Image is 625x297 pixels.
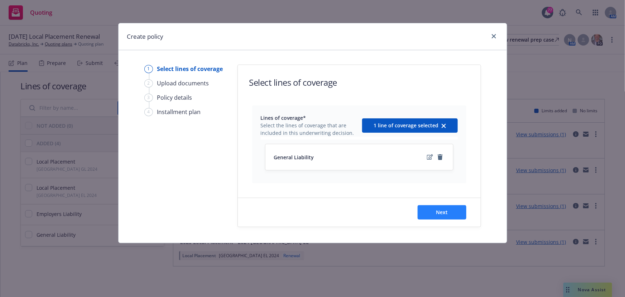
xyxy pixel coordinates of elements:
a: edit [426,153,434,161]
span: General Liability [274,154,314,161]
span: 1 line of coverage selected [374,122,439,129]
h1: Select lines of coverage [249,76,337,88]
div: 4 [144,108,153,116]
div: 3 [144,94,153,102]
a: close [490,32,498,41]
button: Next [418,205,466,220]
button: 1 line of coverage selectedclear selection [362,118,458,133]
h1: Create policy [127,32,164,41]
span: Select the lines of coverage that are included in this underwriting decision. [261,122,358,137]
div: Select lines of coverage [157,65,223,73]
div: 2 [144,79,153,88]
a: remove [436,153,444,161]
div: Upload documents [157,79,209,88]
div: Installment plan [157,108,201,116]
span: Lines of coverage* [261,114,358,122]
span: Next [436,209,448,216]
div: Policy details [157,93,192,102]
svg: clear selection [442,124,446,128]
div: 1 [144,65,153,73]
